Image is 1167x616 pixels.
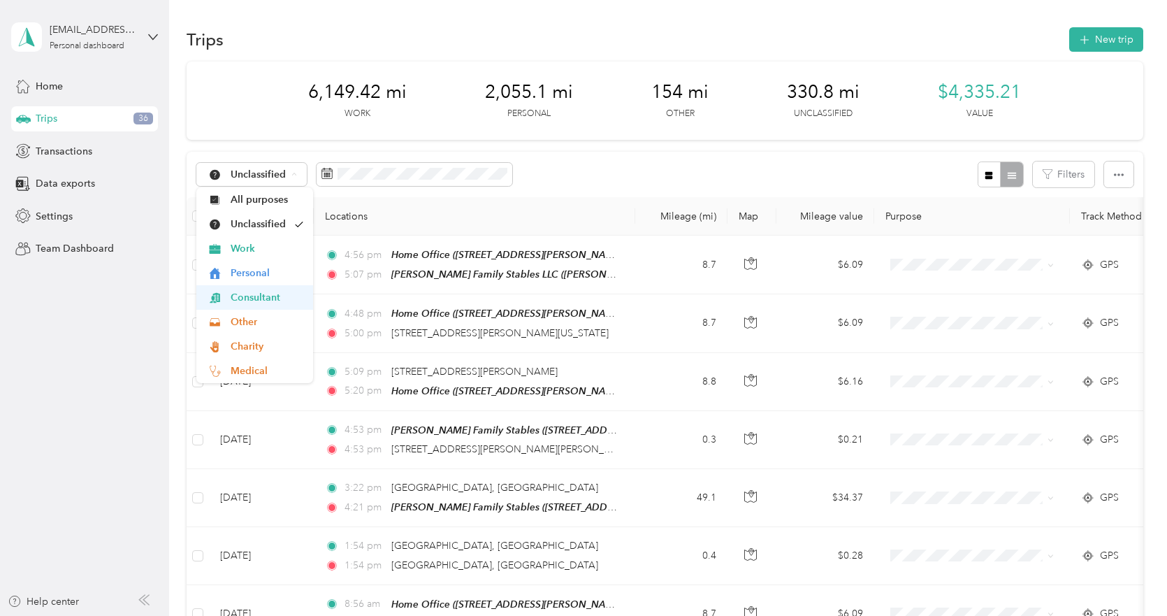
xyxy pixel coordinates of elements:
span: 4:53 pm [345,422,384,438]
p: Value [966,108,993,120]
button: Help center [8,594,79,609]
span: 4:48 pm [345,306,384,322]
span: GPS [1100,315,1119,331]
th: Mileage value [776,197,874,236]
span: 5:07 pm [345,267,384,282]
span: Other [231,315,303,329]
span: Personal [231,266,303,280]
div: Personal dashboard [50,42,124,50]
span: Home Office ([STREET_ADDRESS][PERSON_NAME]) [391,249,625,261]
td: $6.09 [776,294,874,352]
td: [DATE] [209,469,314,527]
td: 8.7 [635,294,727,352]
td: [DATE] [209,411,314,469]
span: [STREET_ADDRESS][PERSON_NAME][US_STATE] [391,327,609,339]
span: 1:54 pm [345,558,384,573]
span: Medical [231,364,303,378]
span: [STREET_ADDRESS][PERSON_NAME] [391,366,558,378]
span: 6,149.42 mi [308,81,407,103]
td: 0.4 [635,527,727,585]
span: Settings [36,209,73,224]
span: Data exports [36,176,95,191]
td: 0.3 [635,411,727,469]
span: Home Office ([STREET_ADDRESS][PERSON_NAME]) [391,385,625,397]
p: Unclassified [794,108,853,120]
div: [EMAIL_ADDRESS][DOMAIN_NAME] [50,22,137,37]
td: $0.28 [776,527,874,585]
span: $4,335.21 [938,81,1021,103]
span: 3:22 pm [345,480,384,496]
span: GPS [1100,432,1119,447]
span: Charity [231,339,303,354]
span: Home [36,79,63,94]
td: $6.16 [776,353,874,411]
span: 5:09 pm [345,364,384,380]
td: $34.37 [776,469,874,527]
span: Work [231,241,303,256]
button: Filters [1033,162,1094,187]
th: Mileage (mi) [635,197,727,236]
span: 2,055.1 mi [485,81,573,103]
h1: Trips [187,32,224,47]
td: 8.8 [635,353,727,411]
span: [PERSON_NAME] Family Stables ([STREET_ADDRESS][PERSON_NAME][US_STATE][US_STATE]) [391,424,813,436]
span: Home Office ([STREET_ADDRESS][PERSON_NAME]) [391,308,625,320]
td: 8.7 [635,236,727,294]
iframe: Everlance-gr Chat Button Frame [1089,538,1167,616]
p: Personal [507,108,551,120]
span: [PERSON_NAME] Family Stables LLC ([PERSON_NAME][GEOGRAPHIC_DATA][US_STATE][US_STATE]) [391,268,841,280]
span: Unclassified [231,170,287,180]
th: Locations [314,197,635,236]
span: All purposes [231,192,303,207]
span: 8:56 am [345,596,384,612]
button: New trip [1069,27,1143,52]
th: Map [727,197,776,236]
td: $6.09 [776,236,874,294]
span: Consultant [231,290,303,305]
span: [PERSON_NAME] Family Stables ([STREET_ADDRESS][PERSON_NAME][US_STATE][US_STATE]) [391,501,813,513]
span: 36 [133,113,153,125]
span: Transactions [36,144,92,159]
span: 5:00 pm [345,326,384,341]
td: $0.21 [776,411,874,469]
span: [STREET_ADDRESS][PERSON_NAME][PERSON_NAME] [391,443,635,455]
span: 154 mi [651,81,709,103]
span: 4:53 pm [345,442,384,457]
span: [GEOGRAPHIC_DATA], [GEOGRAPHIC_DATA] [391,559,598,571]
span: 4:56 pm [345,248,384,263]
span: Home Office ([STREET_ADDRESS][PERSON_NAME]) [391,599,625,610]
span: [GEOGRAPHIC_DATA], [GEOGRAPHIC_DATA] [391,540,598,552]
span: Trips [36,111,57,126]
td: 49.1 [635,469,727,527]
span: 5:20 pm [345,383,384,399]
p: Other [666,108,695,120]
span: Unclassified [231,217,289,231]
td: [DATE] [209,527,314,585]
span: 330.8 mi [787,81,860,103]
span: Team Dashboard [36,241,114,256]
span: 1:54 pm [345,538,384,554]
span: GPS [1100,257,1119,273]
span: GPS [1100,374,1119,389]
p: Work [345,108,370,120]
th: Purpose [874,197,1070,236]
span: 4:21 pm [345,500,384,515]
span: [GEOGRAPHIC_DATA], [GEOGRAPHIC_DATA] [391,482,598,494]
span: GPS [1100,490,1119,506]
